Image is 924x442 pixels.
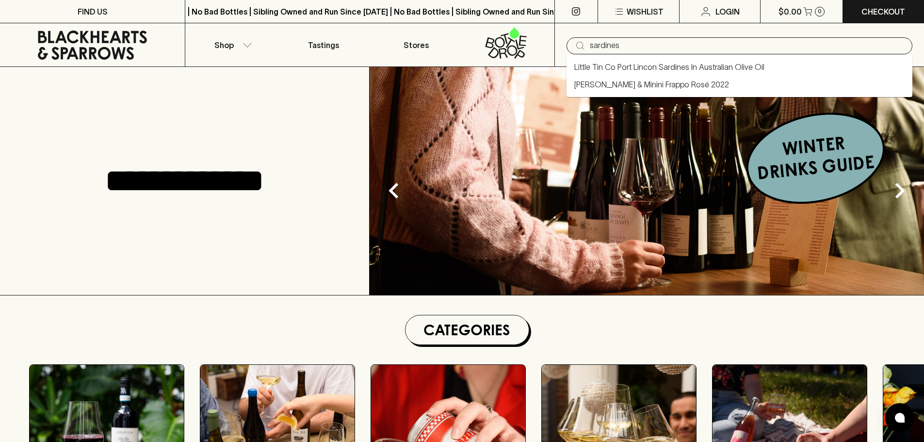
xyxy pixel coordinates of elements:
img: bubble-icon [895,413,905,423]
p: FIND US [78,6,108,17]
button: Previous [374,171,413,210]
a: [PERSON_NAME] & Minini Frappo Rosé 2022 [574,79,729,90]
p: 0 [818,9,822,14]
button: Shop [185,23,277,66]
p: Tastings [308,39,339,51]
input: Try "Pinot noir" [590,38,905,53]
button: Next [880,171,919,210]
p: $0.00 [778,6,802,17]
a: Stores [370,23,462,66]
h1: Categories [409,319,525,341]
p: Shop [214,39,234,51]
p: Wishlist [627,6,664,17]
a: Little Tin Co Port Lincon Sardines In Australian Olive Oil [574,61,764,73]
p: Stores [404,39,429,51]
p: Checkout [861,6,905,17]
p: Login [715,6,740,17]
img: optimise [370,67,924,295]
a: Tastings [277,23,370,66]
